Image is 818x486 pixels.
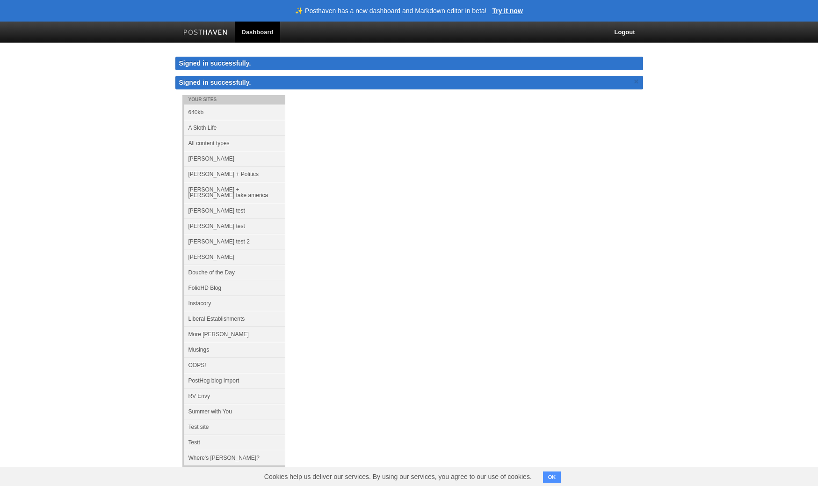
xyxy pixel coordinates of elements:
[184,120,285,135] a: A Sloth Life
[184,234,285,249] a: [PERSON_NAME] test 2
[184,280,285,295] a: FolioHD Blog
[184,450,285,465] a: Where's [PERSON_NAME]?
[632,76,641,88] a: ×
[295,7,486,14] header: ✨ Posthaven has a new dashboard and Markdown editor in beta!
[179,79,251,86] span: Signed in successfully.
[184,357,285,373] a: OOPS!
[607,22,642,43] a: Logout
[184,419,285,434] a: Test site
[492,7,522,14] a: Try it now
[184,182,285,203] a: [PERSON_NAME] + [PERSON_NAME] take america
[184,388,285,404] a: RV Envy
[184,373,285,388] a: PostHog blog import
[255,467,541,486] span: Cookies help us deliver our services. By using our services, you agree to our use of cookies.
[543,471,561,483] button: OK
[184,326,285,342] a: More [PERSON_NAME]
[184,151,285,166] a: [PERSON_NAME]
[184,135,285,151] a: All content types
[182,465,285,475] li: Sites You Contribute To
[184,265,285,280] a: Douche of the Day
[184,218,285,234] a: [PERSON_NAME] test
[183,29,228,37] img: Posthaven-bar
[184,311,285,326] a: Liberal Establishments
[184,404,285,419] a: Summer with You
[184,203,285,218] a: [PERSON_NAME] test
[235,22,281,43] a: Dashboard
[184,166,285,182] a: [PERSON_NAME] + Politics
[175,57,643,70] div: Signed in successfully.
[184,295,285,311] a: Instacory
[182,95,285,104] li: Your Sites
[184,249,285,265] a: [PERSON_NAME]
[184,434,285,450] a: Testt
[184,104,285,120] a: 640kb
[184,342,285,357] a: Musings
